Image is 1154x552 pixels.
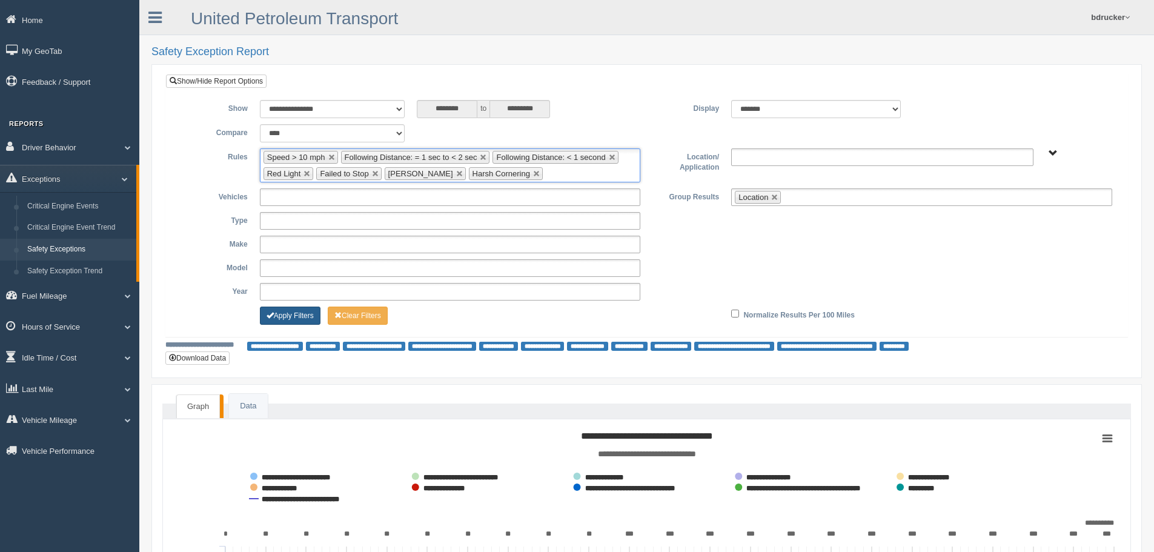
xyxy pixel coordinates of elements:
[175,124,254,139] label: Compare
[267,169,301,178] span: Red Light
[165,351,230,365] button: Download Data
[646,148,725,173] label: Location/ Application
[166,75,267,88] a: Show/Hide Report Options
[22,239,136,261] a: Safety Exceptions
[175,236,254,250] label: Make
[175,188,254,203] label: Vehicles
[743,307,854,321] label: Normalize Results Per 100 Miles
[646,100,725,115] label: Display
[151,46,1142,58] h2: Safety Exception Report
[22,261,136,282] a: Safety Exception Trend
[175,283,254,298] label: Year
[473,169,530,178] span: Harsh Cornering
[320,169,368,178] span: Failed to Stop
[345,153,477,162] span: Following Distance: = 1 sec to < 2 sec
[22,196,136,218] a: Critical Engine Events
[646,188,725,203] label: Group Results
[738,193,768,202] span: Location
[22,217,136,239] a: Critical Engine Event Trend
[191,9,398,28] a: United Petroleum Transport
[267,153,325,162] span: Speed > 10 mph
[175,100,254,115] label: Show
[229,394,267,419] a: Data
[388,169,453,178] span: [PERSON_NAME]
[260,307,320,325] button: Change Filter Options
[175,259,254,274] label: Model
[175,212,254,227] label: Type
[477,100,489,118] span: to
[328,307,388,325] button: Change Filter Options
[176,394,220,419] a: Graph
[175,148,254,163] label: Rules
[496,153,605,162] span: Following Distance: < 1 second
